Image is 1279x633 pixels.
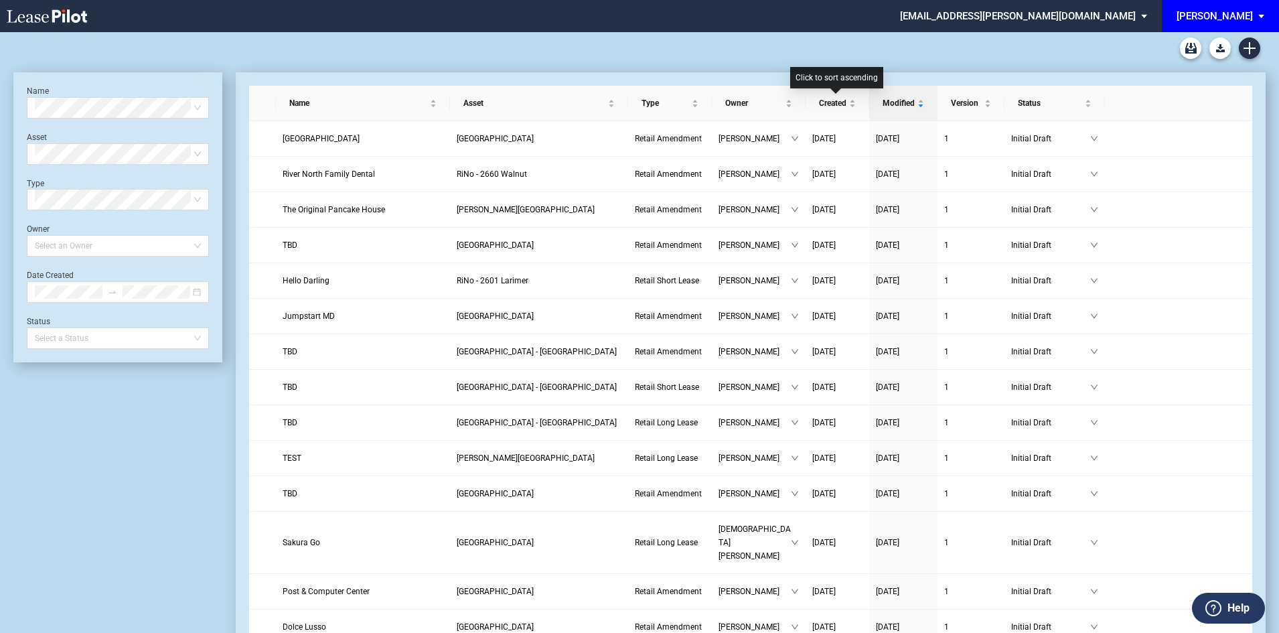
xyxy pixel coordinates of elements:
[876,276,899,285] span: [DATE]
[635,418,698,427] span: Retail Long Lease
[812,489,836,498] span: [DATE]
[457,380,621,394] a: [GEOGRAPHIC_DATA] - [GEOGRAPHIC_DATA]
[27,86,49,96] label: Name
[812,382,836,392] span: [DATE]
[944,205,949,214] span: 1
[819,96,846,110] span: Created
[457,622,534,632] span: Park Road Shopping Center
[806,86,869,121] th: Created
[283,489,297,498] span: TBD
[812,487,862,500] a: [DATE]
[283,345,444,358] a: TBD
[635,538,698,547] span: Retail Long Lease
[791,277,799,285] span: down
[719,309,791,323] span: [PERSON_NAME]
[27,224,50,234] label: Owner
[876,418,899,427] span: [DATE]
[457,203,621,216] a: [PERSON_NAME][GEOGRAPHIC_DATA]
[1011,487,1090,500] span: Initial Draft
[635,622,702,632] span: Retail Amendment
[635,240,702,250] span: Retail Amendment
[1090,587,1098,595] span: down
[283,382,297,392] span: TBD
[283,240,297,250] span: TBD
[725,96,783,110] span: Owner
[457,451,621,465] a: [PERSON_NAME][GEOGRAPHIC_DATA]
[876,311,899,321] span: [DATE]
[812,538,836,547] span: [DATE]
[635,451,705,465] a: Retail Long Lease
[1090,241,1098,249] span: down
[635,487,705,500] a: Retail Amendment
[635,203,705,216] a: Retail Amendment
[876,453,899,463] span: [DATE]
[635,167,705,181] a: Retail Amendment
[1011,203,1090,216] span: Initial Draft
[1011,238,1090,252] span: Initial Draft
[1011,536,1090,549] span: Initial Draft
[283,536,444,549] a: Sakura Go
[628,86,712,121] th: Type
[27,317,50,326] label: Status
[457,382,617,392] span: Uptown Park - East
[944,585,998,598] a: 1
[719,132,791,145] span: [PERSON_NAME]
[1090,623,1098,631] span: down
[944,169,949,179] span: 1
[283,238,444,252] a: TBD
[791,206,799,214] span: down
[283,132,444,145] a: [GEOGRAPHIC_DATA]
[1192,593,1265,624] button: Help
[1011,416,1090,429] span: Initial Draft
[944,347,949,356] span: 1
[944,134,949,143] span: 1
[283,487,444,500] a: TBD
[812,238,862,252] a: [DATE]
[1011,585,1090,598] span: Initial Draft
[1090,419,1098,427] span: down
[1090,454,1098,462] span: down
[944,238,998,252] a: 1
[791,539,799,547] span: down
[1180,38,1201,59] a: Archive
[635,347,702,356] span: Retail Amendment
[635,489,702,498] span: Retail Amendment
[463,96,605,110] span: Asset
[1090,383,1098,391] span: down
[108,287,117,297] span: to
[876,240,899,250] span: [DATE]
[1018,96,1082,110] span: Status
[876,538,899,547] span: [DATE]
[944,538,949,547] span: 1
[944,311,949,321] span: 1
[457,416,621,429] a: [GEOGRAPHIC_DATA] - [GEOGRAPHIC_DATA]
[876,309,931,323] a: [DATE]
[812,416,862,429] a: [DATE]
[944,487,998,500] a: 1
[283,587,370,596] span: Post & Computer Center
[1090,312,1098,320] span: down
[1177,10,1253,22] div: [PERSON_NAME]
[450,86,628,121] th: Asset
[283,309,444,323] a: Jumpstart MD
[876,622,899,632] span: [DATE]
[812,274,862,287] a: [DATE]
[944,240,949,250] span: 1
[283,205,385,214] span: The Original Pancake House
[944,380,998,394] a: 1
[457,487,621,500] a: [GEOGRAPHIC_DATA]
[635,169,702,179] span: Retail Amendment
[812,203,862,216] a: [DATE]
[812,453,836,463] span: [DATE]
[457,309,621,323] a: [GEOGRAPHIC_DATA]
[1205,38,1235,59] md-menu: Download Blank Form List
[27,179,44,188] label: Type
[457,132,621,145] a: [GEOGRAPHIC_DATA]
[812,345,862,358] a: [DATE]
[1011,274,1090,287] span: Initial Draft
[635,311,702,321] span: Retail Amendment
[876,585,931,598] a: [DATE]
[876,536,931,549] a: [DATE]
[791,135,799,143] span: down
[283,274,444,287] a: Hello Darling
